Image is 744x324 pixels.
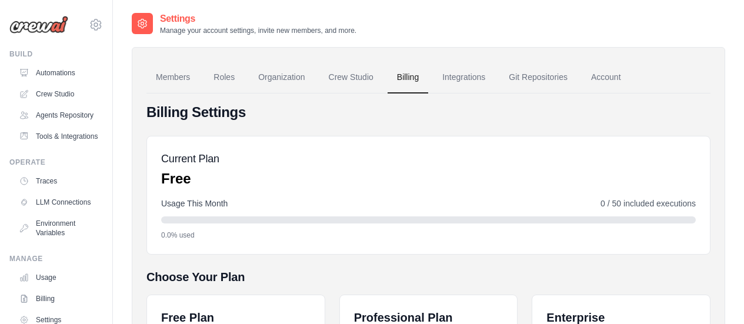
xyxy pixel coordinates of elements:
[9,49,103,59] div: Build
[204,62,244,93] a: Roles
[14,85,103,103] a: Crew Studio
[161,231,195,240] span: 0.0% used
[499,62,577,93] a: Git Repositories
[600,198,696,209] span: 0 / 50 included executions
[319,62,383,93] a: Crew Studio
[14,268,103,287] a: Usage
[14,64,103,82] a: Automations
[161,151,219,167] h5: Current Plan
[14,214,103,242] a: Environment Variables
[14,106,103,125] a: Agents Repository
[146,103,710,122] h4: Billing Settings
[160,26,356,35] p: Manage your account settings, invite new members, and more.
[249,62,314,93] a: Organization
[9,158,103,167] div: Operate
[14,289,103,308] a: Billing
[9,254,103,263] div: Manage
[388,62,428,93] a: Billing
[160,12,356,26] h2: Settings
[9,16,68,34] img: Logo
[161,169,219,188] p: Free
[146,62,199,93] a: Members
[14,127,103,146] a: Tools & Integrations
[582,62,630,93] a: Account
[14,172,103,191] a: Traces
[161,198,228,209] span: Usage This Month
[146,269,710,285] h5: Choose Your Plan
[433,62,495,93] a: Integrations
[14,193,103,212] a: LLM Connections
